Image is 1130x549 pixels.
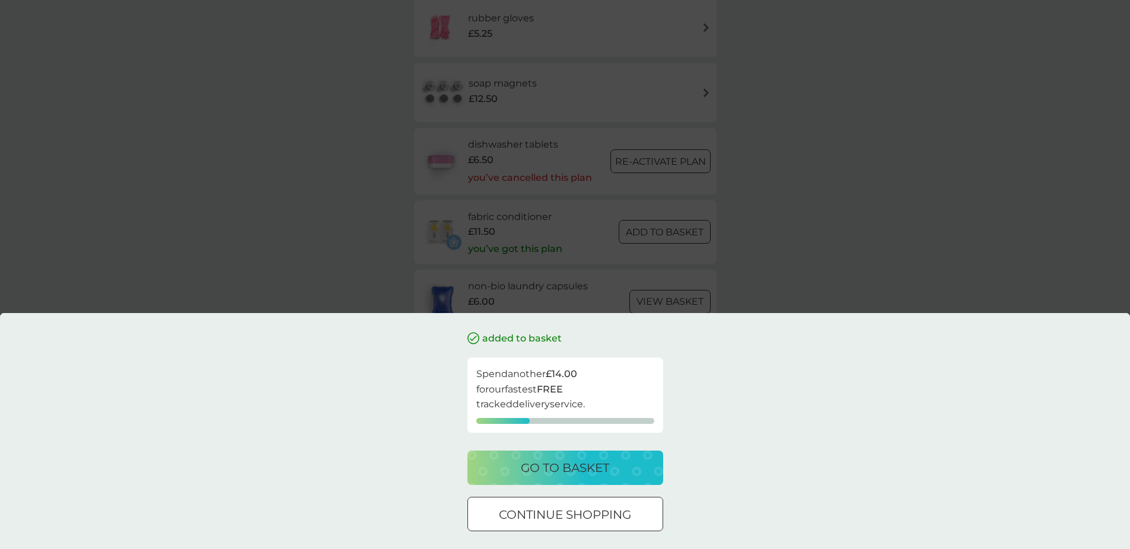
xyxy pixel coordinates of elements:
[467,451,663,485] button: go to basket
[499,505,631,524] p: continue shopping
[482,331,562,346] p: added to basket
[537,384,563,395] strong: FREE
[521,458,609,477] p: go to basket
[476,366,654,412] p: Spend another for our fastest tracked delivery service.
[546,368,577,379] strong: £14.00
[467,497,663,531] button: continue shopping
